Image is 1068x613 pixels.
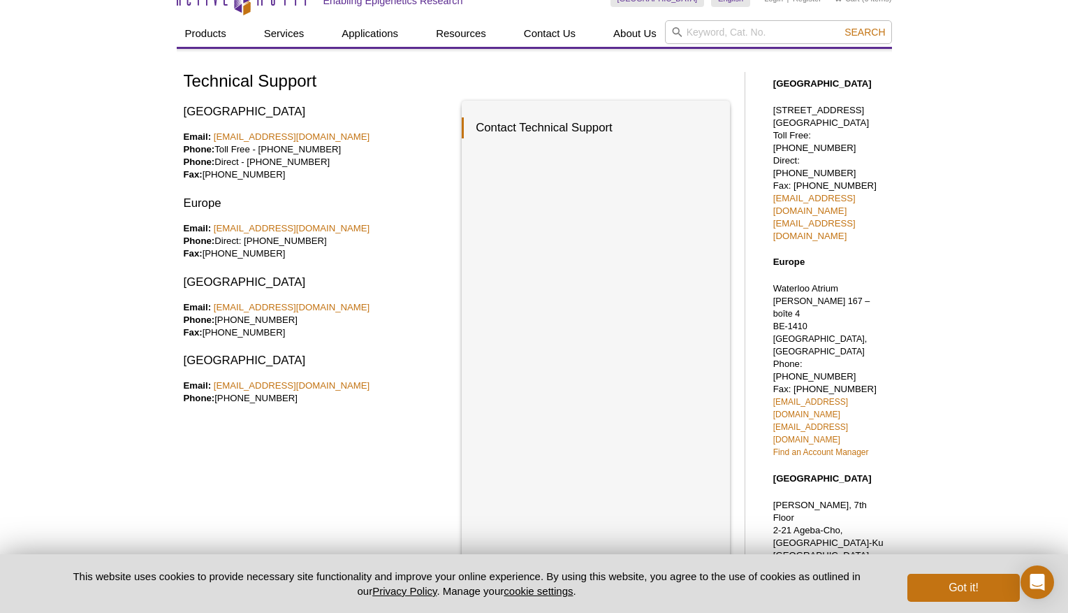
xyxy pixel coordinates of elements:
a: Contact Us [515,20,584,47]
strong: Fax: [184,169,203,180]
h3: [GEOGRAPHIC_DATA] [184,274,452,291]
div: Open Intercom Messenger [1021,565,1054,599]
strong: [GEOGRAPHIC_DATA] [773,78,872,89]
h3: [GEOGRAPHIC_DATA] [184,103,452,120]
a: About Us [605,20,665,47]
p: [PHONE_NUMBER] [PHONE_NUMBER] [184,301,452,339]
button: Got it! [907,574,1019,602]
strong: Phone: [184,393,215,403]
p: Waterloo Atrium Phone: [PHONE_NUMBER] Fax: [PHONE_NUMBER] [773,282,885,459]
strong: Phone: [184,157,215,167]
a: Find an Account Manager [773,447,869,457]
a: Products [177,20,235,47]
a: [EMAIL_ADDRESS][DOMAIN_NAME] [214,223,370,233]
p: This website uses cookies to provide necessary site functionality and improve your online experie... [49,569,885,598]
p: Direct: [PHONE_NUMBER] [PHONE_NUMBER] [184,222,452,260]
strong: Fax: [184,248,203,259]
strong: Email: [184,223,212,233]
p: Toll Free - [PHONE_NUMBER] Direct - [PHONE_NUMBER] [PHONE_NUMBER] [184,131,452,181]
strong: Fax: [184,327,203,338]
a: [EMAIL_ADDRESS][DOMAIN_NAME] [214,131,370,142]
a: [EMAIL_ADDRESS][DOMAIN_NAME] [773,193,856,216]
strong: Phone: [184,144,215,154]
p: [STREET_ADDRESS] [GEOGRAPHIC_DATA] Toll Free: [PHONE_NUMBER] Direct: [PHONE_NUMBER] Fax: [PHONE_N... [773,104,885,243]
span: Search [844,27,885,38]
h1: Technical Support [184,72,731,92]
a: [EMAIL_ADDRESS][DOMAIN_NAME] [773,422,848,445]
strong: [GEOGRAPHIC_DATA] [773,473,872,484]
strong: Email: [184,380,212,391]
a: [EMAIL_ADDRESS][DOMAIN_NAME] [214,302,370,312]
a: Services [256,20,313,47]
a: Resources [427,20,495,47]
a: [EMAIL_ADDRESS][DOMAIN_NAME] [773,397,848,419]
button: cookie settings [504,585,573,597]
input: Keyword, Cat. No. [665,20,892,44]
strong: Europe [773,257,805,267]
p: [PHONE_NUMBER] [184,380,452,405]
strong: Phone: [184,236,215,246]
strong: Email: [184,302,212,312]
button: Search [840,26,889,38]
a: [EMAIL_ADDRESS][DOMAIN_NAME] [773,218,856,241]
a: Applications [333,20,407,47]
strong: Phone: [184,315,215,325]
strong: Email: [184,131,212,142]
h3: Contact Technical Support [462,117,716,138]
a: Privacy Policy [372,585,437,597]
h3: [GEOGRAPHIC_DATA] [184,352,452,369]
a: [EMAIL_ADDRESS][DOMAIN_NAME] [214,380,370,391]
h3: Europe [184,195,452,212]
span: [PERSON_NAME] 167 – boîte 4 BE-1410 [GEOGRAPHIC_DATA], [GEOGRAPHIC_DATA] [773,296,870,356]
